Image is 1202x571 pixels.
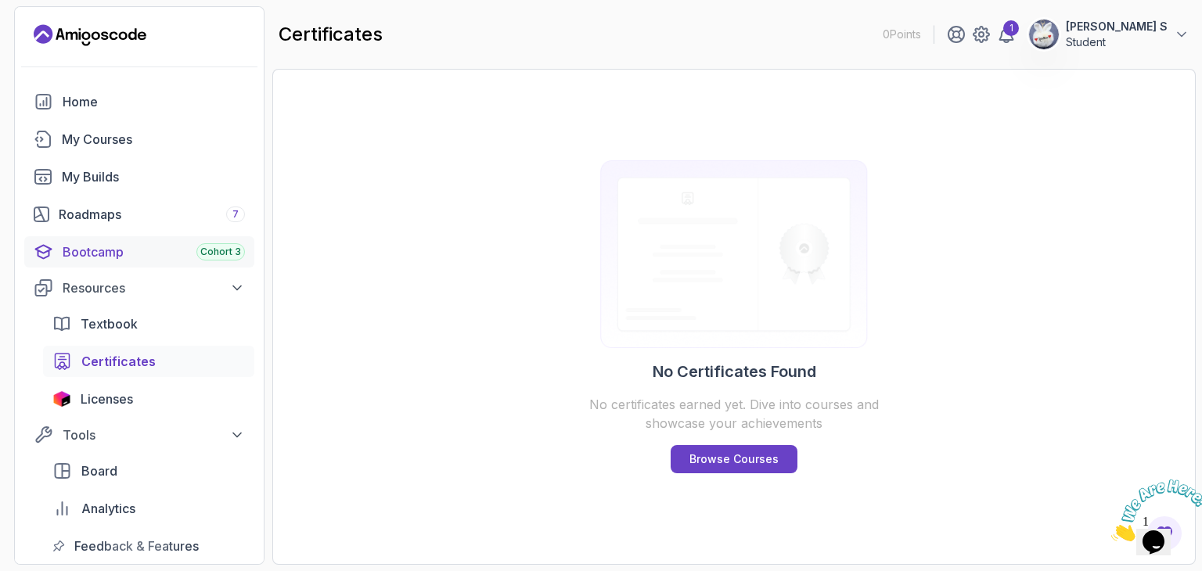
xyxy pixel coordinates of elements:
[62,130,245,149] div: My Courses
[81,390,133,408] span: Licenses
[24,161,254,192] a: builds
[1066,19,1168,34] p: [PERSON_NAME] S
[671,445,797,473] a: Browse Courses
[81,314,138,333] span: Textbook
[63,426,245,444] div: Tools
[1066,34,1168,50] p: Student
[6,6,13,20] span: 1
[52,391,71,407] img: jetbrains icon
[232,208,239,221] span: 7
[81,499,135,518] span: Analytics
[43,455,254,487] a: board
[883,27,921,42] p: 0 Points
[24,421,254,449] button: Tools
[584,395,884,433] p: No certificates earned yet. Dive into courses and showcase your achievements
[1029,20,1059,49] img: user profile image
[1003,20,1019,36] div: 1
[24,86,254,117] a: home
[81,352,156,371] span: Certificates
[59,205,245,224] div: Roadmaps
[1028,19,1189,50] button: user profile image[PERSON_NAME] SStudent
[24,199,254,230] a: roadmaps
[584,160,884,348] img: Certificates empty-state
[43,493,254,524] a: analytics
[200,246,241,258] span: Cohort 3
[43,346,254,377] a: certificates
[63,278,245,297] div: Resources
[279,22,383,47] h2: certificates
[62,167,245,186] div: My Builds
[63,242,245,261] div: Bootcamp
[81,461,117,480] span: Board
[689,451,779,467] p: Browse Courses
[24,274,254,302] button: Resources
[43,383,254,415] a: licenses
[63,92,245,111] div: Home
[1105,473,1202,548] iframe: chat widget
[997,25,1016,44] a: 1
[653,361,816,382] h2: No Certificates Found
[24,124,254,155] a: courses
[43,530,254,562] a: feedback
[34,23,146,48] a: Landing page
[6,6,103,68] img: Chat attention grabber
[74,537,199,555] span: Feedback & Features
[24,236,254,268] a: bootcamp
[43,308,254,339] a: textbook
